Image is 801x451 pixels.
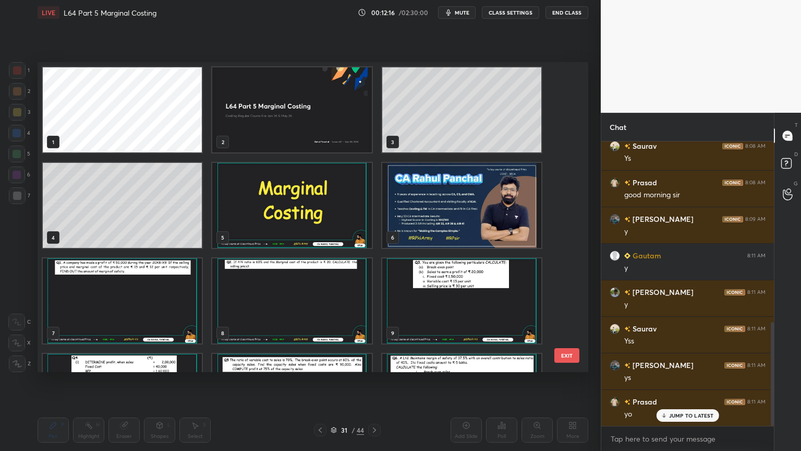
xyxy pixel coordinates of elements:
div: grid [38,62,570,372]
img: iconic-dark.1390631f.png [724,326,745,332]
div: 8:11 AM [747,362,766,369]
div: 44 [357,425,364,435]
img: 057d39644fc24ec5a0e7dadb9b8cee73.None [610,177,620,188]
img: fb59140e647e4a2cb385d358e139b55d.jpg [610,360,620,371]
div: / [351,427,355,433]
div: Z [9,355,31,372]
img: no-rating-badge.077c3623.svg [624,180,630,186]
div: y [624,300,766,310]
p: T [795,121,798,129]
span: mute [455,9,469,16]
img: no-rating-badge.077c3623.svg [624,217,630,222]
h6: Prasad [630,396,657,407]
h6: [PERSON_NAME] [630,360,694,371]
img: iconic-dark.1390631f.png [722,216,743,222]
div: 3 [9,104,30,121]
img: 1759199605DIRPWK.pdf [212,354,371,439]
img: ee0d6f3888534c3aa58af37baf679221.jpg [610,251,620,261]
div: 8:11 AM [747,326,766,332]
h6: Saurav [630,140,657,151]
div: 5 [8,146,30,162]
div: y [624,263,766,274]
div: yo [624,409,766,420]
p: JUMP TO LATEST [669,412,714,419]
div: 8:11 AM [747,253,766,259]
img: iconic-dark.1390631f.png [724,399,745,405]
div: 4 [8,125,30,141]
img: 1759199605DIRPWK.pdf [212,258,371,343]
img: iconic-dark.1390631f.png [722,180,743,186]
img: fb59140e647e4a2cb385d358e139b55d.jpg [610,214,620,224]
p: Chat [601,113,635,141]
img: Learner_Badge_beginner_1_8b307cf2a0.svg [624,253,630,259]
img: no-rating-badge.077c3623.svg [624,399,630,405]
p: D [794,150,798,158]
div: 8:08 AM [745,180,766,186]
img: 1759199605DIRPWK.pdf [382,354,541,439]
img: 169c77b010ca4b2cbc3f9a3b6691949e.jpg [610,141,620,151]
h6: [PERSON_NAME] [630,287,694,298]
h6: [PERSON_NAME] [630,213,694,224]
img: no-rating-badge.077c3623.svg [624,144,630,149]
img: 1759199605DIRPWK.pdf [382,163,541,248]
p: G [794,180,798,187]
div: C [8,314,31,330]
img: no-rating-badge.077c3623.svg [624,363,630,369]
img: 1759199605DIRPWK.pdf [43,258,202,343]
h6: Prasad [630,177,657,188]
img: cab0401e-9da5-11f0-9db6-ea9cd5639b79.jpg [212,67,371,152]
div: good morning sir [624,190,766,200]
img: 057d39644fc24ec5a0e7dadb9b8cee73.None [610,397,620,407]
img: no-rating-badge.077c3623.svg [624,290,630,295]
div: 31 [339,427,349,433]
div: Ys [624,153,766,164]
h6: Saurav [630,323,657,334]
div: Yss [624,336,766,347]
div: ys [624,373,766,383]
img: 1759199605DIRPWK.pdf [43,354,202,439]
img: no-rating-badge.077c3623.svg [624,326,630,332]
div: 6 [8,167,30,183]
div: 8:11 AM [747,399,766,405]
div: 8:08 AM [745,143,766,149]
div: y [624,227,766,237]
img: iconic-dark.1390631f.png [722,143,743,149]
div: 1 [9,62,30,79]
button: CLASS SETTINGS [482,6,539,19]
div: 2 [9,83,30,100]
h4: L64 Part 5 Marginal Costing [64,8,156,18]
img: iconic-dark.1390631f.png [724,362,745,369]
img: iconic-dark.1390631f.png [724,289,745,295]
img: 169c77b010ca4b2cbc3f9a3b6691949e.jpg [610,324,620,334]
div: grid [601,141,774,426]
button: EXIT [554,348,579,363]
div: 8:09 AM [745,216,766,222]
div: 8:11 AM [747,289,766,295]
h6: Gautam [630,250,661,261]
img: 1759199605DIRPWK.pdf [382,258,541,343]
img: 1759199605DIRPWK.pdf [212,163,371,248]
div: X [8,335,31,351]
div: LIVE [38,6,59,19]
div: 7 [9,187,30,204]
img: bc10e828d5cc4913bf45b3c1c90e7052.jpg [610,287,620,298]
button: mute [438,6,476,19]
button: End Class [545,6,588,19]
